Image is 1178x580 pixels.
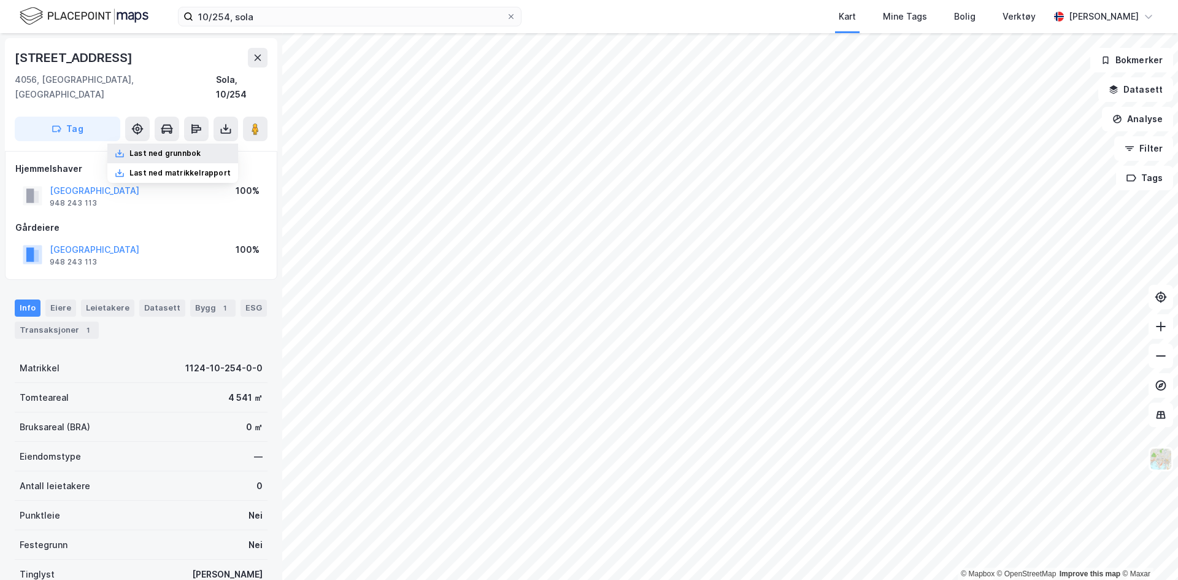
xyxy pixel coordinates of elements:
div: [PERSON_NAME] [1069,9,1139,24]
div: 4056, [GEOGRAPHIC_DATA], [GEOGRAPHIC_DATA] [15,72,216,102]
div: Punktleie [20,508,60,523]
div: Transaksjoner [15,322,99,339]
div: Last ned grunnbok [129,149,201,158]
button: Filter [1114,136,1173,161]
div: 948 243 113 [50,198,97,208]
div: Eiendomstype [20,449,81,464]
div: Matrikkel [20,361,60,376]
div: Tomteareal [20,390,69,405]
button: Bokmerker [1090,48,1173,72]
div: Eiere [45,300,76,317]
a: Mapbox [961,570,995,578]
div: 948 243 113 [50,257,97,267]
a: OpenStreetMap [997,570,1057,578]
div: 0 ㎡ [246,420,263,435]
button: Tags [1116,166,1173,190]
iframe: Chat Widget [1117,521,1178,580]
div: Nei [248,538,263,552]
button: Analyse [1102,107,1173,131]
div: Hjemmelshaver [15,161,267,176]
div: 0 [256,479,263,493]
div: Info [15,300,40,317]
div: 100% [236,242,260,257]
div: ESG [241,300,267,317]
div: Datasett [139,300,185,317]
div: 4 541 ㎡ [228,390,263,405]
div: 1 [218,302,231,314]
a: Improve this map [1060,570,1120,578]
div: Verktøy [1003,9,1036,24]
div: Bolig [954,9,976,24]
div: Festegrunn [20,538,67,552]
div: Antall leietakere [20,479,90,493]
div: Last ned matrikkelrapport [129,168,231,178]
div: 1 [82,324,94,336]
div: [STREET_ADDRESS] [15,48,135,68]
div: Nei [248,508,263,523]
div: Bruksareal (BRA) [20,420,90,435]
img: logo.f888ab2527a4732fd821a326f86c7f29.svg [20,6,148,27]
button: Tag [15,117,120,141]
img: Z [1149,447,1172,471]
div: Kart [839,9,856,24]
div: Kontrollprogram for chat [1117,521,1178,580]
button: Datasett [1098,77,1173,102]
input: Søk på adresse, matrikkel, gårdeiere, leietakere eller personer [193,7,506,26]
div: Gårdeiere [15,220,267,235]
div: Sola, 10/254 [216,72,268,102]
div: 1124-10-254-0-0 [185,361,263,376]
div: Leietakere [81,300,134,317]
div: — [254,449,263,464]
div: Bygg [190,300,236,317]
div: Mine Tags [883,9,927,24]
div: 100% [236,184,260,198]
